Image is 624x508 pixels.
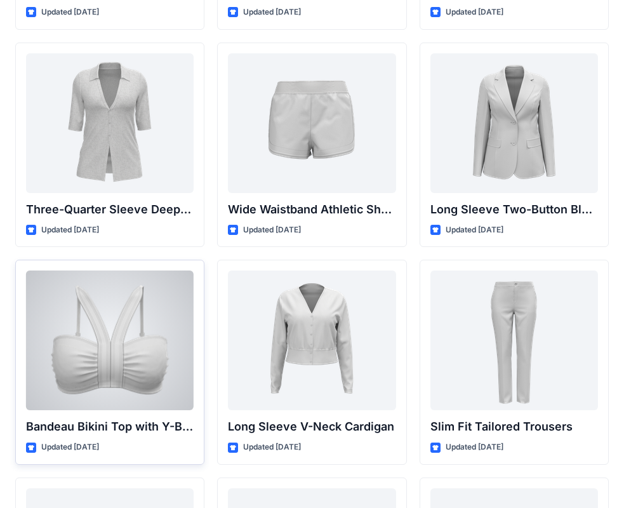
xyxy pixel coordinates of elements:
a: Bandeau Bikini Top with Y-Back Straps and Stitch Detail [26,271,194,410]
p: Long Sleeve V-Neck Cardigan [228,418,395,436]
p: Updated [DATE] [446,6,503,19]
p: Updated [DATE] [41,224,99,237]
a: Long Sleeve Two-Button Blazer with Flap Pockets [430,53,598,193]
a: Three-Quarter Sleeve Deep V-Neck Button-Down Top [26,53,194,193]
p: Bandeau Bikini Top with Y-Back Straps and Stitch Detail [26,418,194,436]
p: Three-Quarter Sleeve Deep V-Neck Button-Down Top [26,201,194,218]
p: Long Sleeve Two-Button Blazer with Flap Pockets [430,201,598,218]
a: Long Sleeve V-Neck Cardigan [228,271,395,410]
p: Updated [DATE] [243,6,301,19]
p: Updated [DATE] [446,224,503,237]
p: Wide Waistband Athletic Shorts [228,201,395,218]
p: Updated [DATE] [446,441,503,454]
p: Updated [DATE] [243,441,301,454]
a: Slim Fit Tailored Trousers [430,271,598,410]
p: Updated [DATE] [41,6,99,19]
p: Slim Fit Tailored Trousers [430,418,598,436]
a: Wide Waistband Athletic Shorts [228,53,395,193]
p: Updated [DATE] [243,224,301,237]
p: Updated [DATE] [41,441,99,454]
